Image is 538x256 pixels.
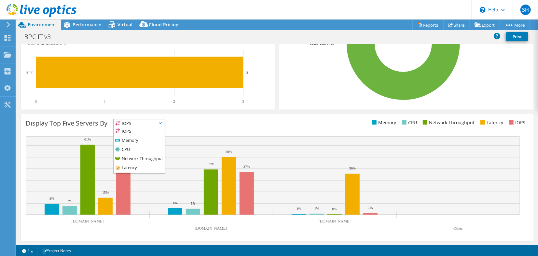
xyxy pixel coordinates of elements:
[72,219,104,223] text: [DOMAIN_NAME]
[173,201,178,205] text: 6%
[35,99,37,104] text: 0
[73,21,101,28] span: Performance
[67,199,72,203] text: 7%
[114,145,165,155] li: CPU
[25,71,33,75] text: HPE
[49,196,54,200] text: 9%
[332,207,337,211] text: 0%
[246,71,248,74] text: 3
[520,5,531,15] span: SH
[173,99,175,104] text: 2
[349,166,356,170] text: 36%
[370,119,396,126] li: Memory
[412,20,444,30] a: Reports
[226,150,232,154] text: 50%
[421,119,475,126] li: Network Throughput
[400,119,417,126] li: CPU
[104,99,106,104] text: 1
[368,206,373,209] text: 1%
[479,119,503,126] li: Latency
[84,137,91,141] text: 61%
[102,190,109,194] text: 15%
[114,127,165,136] li: IOPS
[243,165,250,168] text: 37%
[242,99,244,104] text: 3
[453,226,462,231] text: Other
[195,226,227,231] text: [DOMAIN_NAME]
[191,201,196,205] text: 5%
[28,21,56,28] span: Environment
[114,136,165,145] li: Memory
[470,20,500,30] a: Export
[208,162,214,166] text: 39%
[443,20,470,30] a: Share
[114,155,165,164] li: Network Throughput
[149,21,178,28] span: Cloud Pricing
[297,207,301,210] text: 1%
[117,21,132,28] span: Virtual
[37,247,76,255] a: Project Notes
[314,206,319,210] text: 1%
[18,247,38,255] a: 2
[67,40,70,46] span: 1
[506,32,528,41] a: Print
[507,119,525,126] li: IOPS
[114,119,165,127] span: IOPS
[500,20,530,30] a: More
[114,164,165,173] li: Latency
[21,33,61,40] h1: BPC IT v3
[480,7,486,13] svg: \n
[319,219,351,223] text: [DOMAIN_NAME]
